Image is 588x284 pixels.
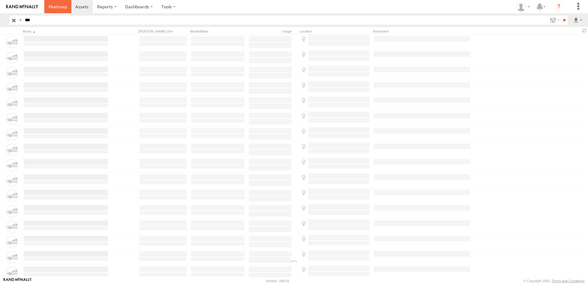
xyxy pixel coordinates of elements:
img: rand-logo.svg [6,5,38,9]
div: Usage [248,29,297,34]
a: Terms and Conditions [552,279,585,283]
div: [PERSON_NAME]./Vin [138,29,188,34]
label: Export results as... [573,16,583,25]
div: Version: 308.01 [266,279,289,283]
div: Reminders [373,29,471,34]
label: Search Filter Options [547,16,561,25]
label: Search Query [18,16,23,25]
div: Location [300,29,370,34]
div: Karl Walsh [514,2,532,11]
div: © Copyright 2025 - [523,279,585,283]
div: Click to Sort [23,29,109,34]
i: ? [554,2,564,12]
span: Refresh [581,28,588,34]
a: Visit our Website [3,278,32,284]
div: Model/Make [190,29,245,34]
